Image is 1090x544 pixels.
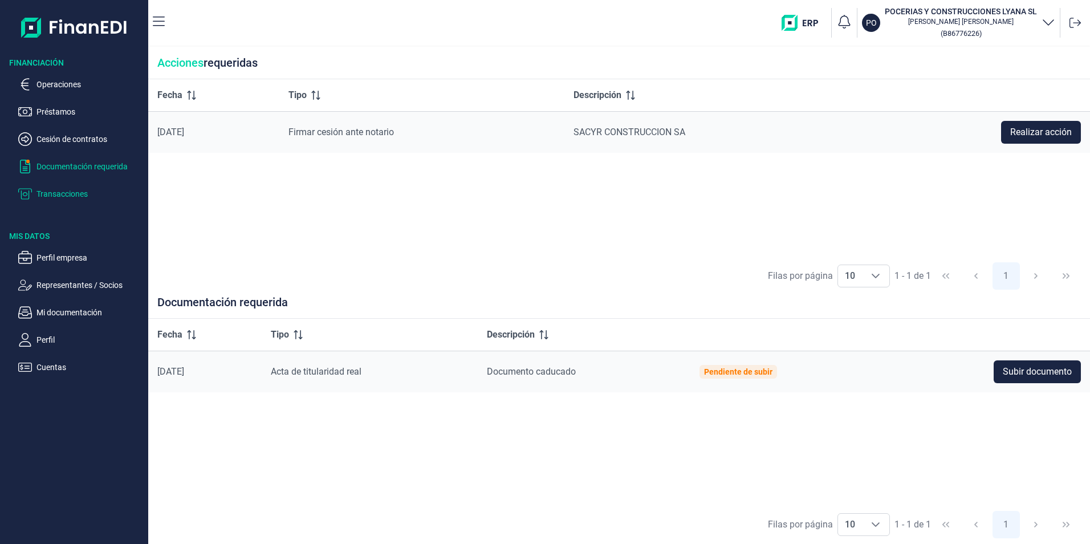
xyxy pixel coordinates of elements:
[148,47,1090,79] div: requeridas
[894,520,931,529] span: 1 - 1 de 1
[1022,511,1050,538] button: Next Page
[18,78,144,91] button: Operaciones
[1010,125,1072,139] span: Realizar acción
[838,514,862,535] span: 10
[271,366,361,377] span: Acta de titularidad real
[36,333,144,347] p: Perfil
[941,29,982,38] small: Copiar cif
[18,251,144,265] button: Perfil empresa
[993,511,1020,538] button: Page 1
[36,105,144,119] p: Préstamos
[157,328,182,342] span: Fecha
[18,278,144,292] button: Representantes / Socios
[885,6,1037,17] h3: POCERIAS Y CONSTRUCCIONES LYANA SL
[1001,121,1081,144] button: Realizar acción
[1052,511,1080,538] button: Last Page
[21,9,128,46] img: Logo de aplicación
[885,17,1037,26] p: [PERSON_NAME] [PERSON_NAME]
[866,17,877,29] p: PO
[1022,262,1050,290] button: Next Page
[36,306,144,319] p: Mi documentación
[18,105,144,119] button: Préstamos
[18,360,144,374] button: Cuentas
[36,187,144,201] p: Transacciones
[962,262,990,290] button: Previous Page
[36,360,144,374] p: Cuentas
[862,6,1055,40] button: POPOCERIAS Y CONSTRUCCIONES LYANA SL[PERSON_NAME] [PERSON_NAME](B86776226)
[1003,365,1072,379] span: Subir documento
[157,366,253,377] div: [DATE]
[36,160,144,173] p: Documentación requerida
[838,265,862,287] span: 10
[157,88,182,102] span: Fecha
[271,328,289,342] span: Tipo
[574,127,685,137] span: SACYR CONSTRUCCION SA
[574,88,621,102] span: Descripción
[36,278,144,292] p: Representantes / Socios
[932,262,959,290] button: First Page
[862,514,889,535] div: Choose
[704,367,772,376] div: Pendiente de subir
[288,127,394,137] span: Firmar cesión ante notario
[993,262,1020,290] button: Page 1
[1052,262,1080,290] button: Last Page
[487,328,535,342] span: Descripción
[932,511,959,538] button: First Page
[36,78,144,91] p: Operaciones
[18,187,144,201] button: Transacciones
[18,132,144,146] button: Cesión de contratos
[487,366,576,377] span: Documento caducado
[157,127,270,138] div: [DATE]
[157,56,204,70] span: Acciones
[36,251,144,265] p: Perfil empresa
[18,333,144,347] button: Perfil
[862,265,889,287] div: Choose
[994,360,1081,383] button: Subir documento
[36,132,144,146] p: Cesión de contratos
[148,295,1090,319] div: Documentación requerida
[18,306,144,319] button: Mi documentación
[768,518,833,531] div: Filas por página
[782,15,827,31] img: erp
[768,269,833,283] div: Filas por página
[18,160,144,173] button: Documentación requerida
[894,271,931,281] span: 1 - 1 de 1
[288,88,307,102] span: Tipo
[962,511,990,538] button: Previous Page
